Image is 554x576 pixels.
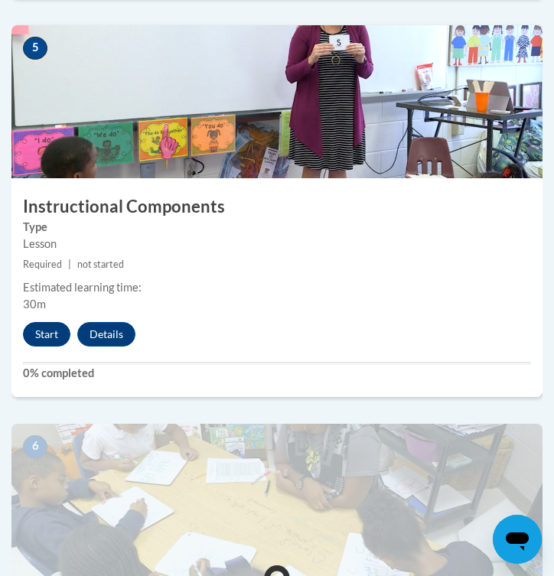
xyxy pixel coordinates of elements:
div: Lesson [23,236,531,252]
span: Required [23,259,62,270]
button: Details [77,322,135,347]
span: 30m [23,298,46,311]
button: Start [23,322,70,347]
img: Course Image [11,25,543,178]
label: Type [23,219,531,236]
div: Estimated learning time: [23,279,531,296]
iframe: Button to launch messaging window [493,515,542,564]
label: 0% completed [23,365,531,382]
span: 6 [23,435,47,458]
span: | [68,259,71,270]
span: 5 [23,37,47,60]
h3: Instructional Components [11,195,543,219]
span: not started [77,259,124,270]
